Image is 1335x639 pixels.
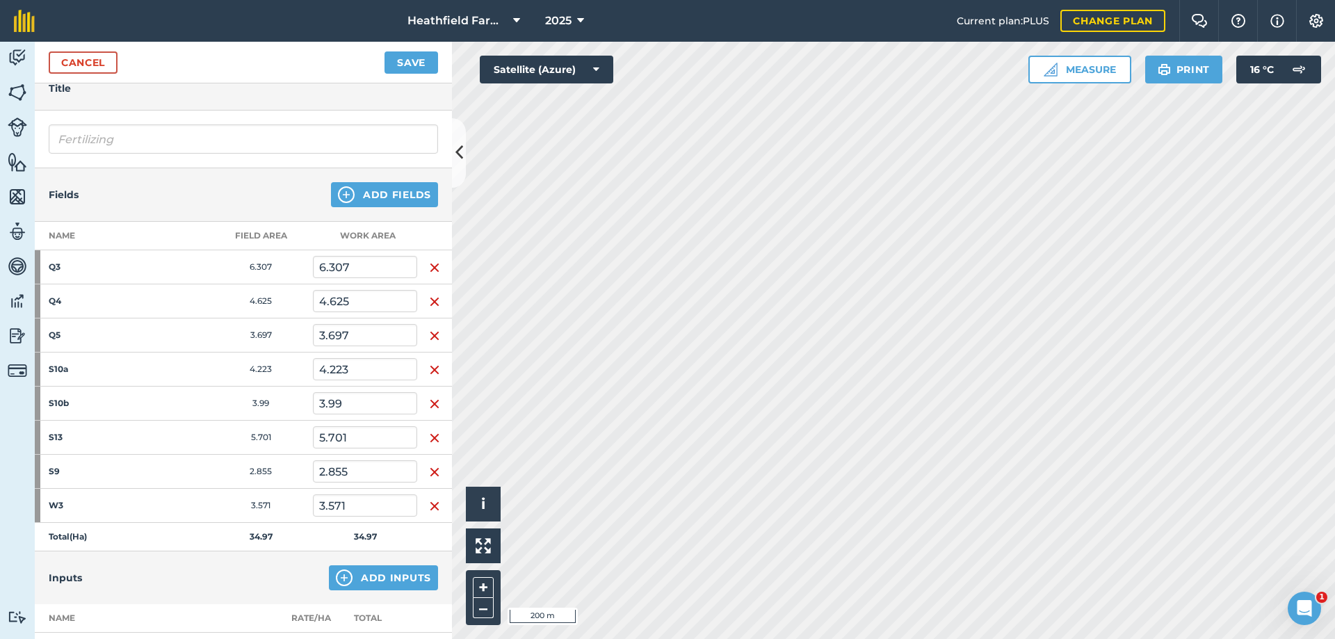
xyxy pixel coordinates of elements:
img: svg+xml;base64,PHN2ZyB4bWxucz0iaHR0cDovL3d3dy53My5vcmcvMjAwMC9zdmciIHdpZHRoPSIxNiIgaGVpZ2h0PSIyNC... [429,327,440,344]
th: Rate/ Ha [285,604,337,633]
strong: S10b [49,398,157,409]
strong: Total ( Ha ) [49,531,87,542]
img: svg+xml;base64,PD94bWwgdmVyc2lvbj0iMS4wIiBlbmNvZGluZz0idXRmLTgiPz4KPCEtLSBHZW5lcmF0b3I6IEFkb2JlIE... [8,610,27,624]
img: svg+xml;base64,PD94bWwgdmVyc2lvbj0iMS4wIiBlbmNvZGluZz0idXRmLTgiPz4KPCEtLSBHZW5lcmF0b3I6IEFkb2JlIE... [8,47,27,68]
td: 6.307 [209,250,313,284]
td: 3.697 [209,318,313,353]
img: svg+xml;base64,PD94bWwgdmVyc2lvbj0iMS4wIiBlbmNvZGluZz0idXRmLTgiPz4KPCEtLSBHZW5lcmF0b3I6IEFkb2JlIE... [1285,56,1313,83]
strong: S13 [49,432,157,443]
span: 16 ° C [1250,56,1274,83]
strong: 34.97 [250,531,273,542]
img: Ruler icon [1044,63,1058,76]
iframe: Intercom live chat [1288,592,1321,625]
img: svg+xml;base64,PHN2ZyB4bWxucz0iaHR0cDovL3d3dy53My5vcmcvMjAwMC9zdmciIHdpZHRoPSIxNiIgaGVpZ2h0PSIyNC... [429,293,440,310]
h4: Title [49,81,438,96]
th: Name [35,222,209,250]
a: Cancel [49,51,118,74]
button: Add Fields [331,182,438,207]
td: 2.855 [209,455,313,489]
img: svg+xml;base64,PD94bWwgdmVyc2lvbj0iMS4wIiBlbmNvZGluZz0idXRmLTgiPz4KPCEtLSBHZW5lcmF0b3I6IEFkb2JlIE... [8,291,27,312]
th: Total [337,604,417,633]
input: What needs doing? [49,124,438,154]
img: svg+xml;base64,PD94bWwgdmVyc2lvbj0iMS4wIiBlbmNvZGluZz0idXRmLTgiPz4KPCEtLSBHZW5lcmF0b3I6IEFkb2JlIE... [8,361,27,380]
img: svg+xml;base64,PHN2ZyB4bWxucz0iaHR0cDovL3d3dy53My5vcmcvMjAwMC9zdmciIHdpZHRoPSIxNiIgaGVpZ2h0PSIyNC... [429,430,440,446]
button: Save [385,51,438,74]
td: 3.99 [209,387,313,421]
button: Add Inputs [329,565,438,590]
img: svg+xml;base64,PHN2ZyB4bWxucz0iaHR0cDovL3d3dy53My5vcmcvMjAwMC9zdmciIHdpZHRoPSIxOSIgaGVpZ2h0PSIyNC... [1158,61,1171,78]
img: svg+xml;base64,PHN2ZyB4bWxucz0iaHR0cDovL3d3dy53My5vcmcvMjAwMC9zdmciIHdpZHRoPSIxNCIgaGVpZ2h0PSIyNC... [338,186,355,203]
img: svg+xml;base64,PHN2ZyB4bWxucz0iaHR0cDovL3d3dy53My5vcmcvMjAwMC9zdmciIHdpZHRoPSIxNiIgaGVpZ2h0PSIyNC... [429,498,440,515]
img: svg+xml;base64,PHN2ZyB4bWxucz0iaHR0cDovL3d3dy53My5vcmcvMjAwMC9zdmciIHdpZHRoPSI1NiIgaGVpZ2h0PSI2MC... [8,82,27,103]
td: 5.701 [209,421,313,455]
img: svg+xml;base64,PHN2ZyB4bWxucz0iaHR0cDovL3d3dy53My5vcmcvMjAwMC9zdmciIHdpZHRoPSI1NiIgaGVpZ2h0PSI2MC... [8,186,27,207]
img: svg+xml;base64,PHN2ZyB4bWxucz0iaHR0cDovL3d3dy53My5vcmcvMjAwMC9zdmciIHdpZHRoPSIxNiIgaGVpZ2h0PSIyNC... [429,464,440,480]
button: 16 °C [1236,56,1321,83]
th: Work area [313,222,417,250]
button: Measure [1028,56,1131,83]
img: svg+xml;base64,PHN2ZyB4bWxucz0iaHR0cDovL3d3dy53My5vcmcvMjAwMC9zdmciIHdpZHRoPSIxNiIgaGVpZ2h0PSIyNC... [429,396,440,412]
img: svg+xml;base64,PD94bWwgdmVyc2lvbj0iMS4wIiBlbmNvZGluZz0idXRmLTgiPz4KPCEtLSBHZW5lcmF0b3I6IEFkb2JlIE... [8,221,27,242]
strong: W3 [49,500,157,511]
span: 1 [1316,592,1327,603]
button: Print [1145,56,1223,83]
td: 3.571 [209,489,313,523]
td: 4.223 [209,353,313,387]
th: Name [35,604,174,633]
img: fieldmargin Logo [14,10,35,32]
button: – [473,598,494,618]
span: Current plan : PLUS [957,13,1049,29]
strong: Q5 [49,330,157,341]
strong: 34.97 [354,531,377,542]
span: i [481,495,485,512]
img: svg+xml;base64,PHN2ZyB4bWxucz0iaHR0cDovL3d3dy53My5vcmcvMjAwMC9zdmciIHdpZHRoPSIxNCIgaGVpZ2h0PSIyNC... [336,569,353,586]
span: Heathfield Farm services. [407,13,508,29]
button: Satellite (Azure) [480,56,613,83]
img: A cog icon [1308,14,1325,28]
strong: S9 [49,466,157,477]
h4: Fields [49,187,79,202]
img: svg+xml;base64,PHN2ZyB4bWxucz0iaHR0cDovL3d3dy53My5vcmcvMjAwMC9zdmciIHdpZHRoPSI1NiIgaGVpZ2h0PSI2MC... [8,152,27,172]
img: svg+xml;base64,PD94bWwgdmVyc2lvbj0iMS4wIiBlbmNvZGluZz0idXRmLTgiPz4KPCEtLSBHZW5lcmF0b3I6IEFkb2JlIE... [8,256,27,277]
img: svg+xml;base64,PHN2ZyB4bWxucz0iaHR0cDovL3d3dy53My5vcmcvMjAwMC9zdmciIHdpZHRoPSIxNiIgaGVpZ2h0PSIyNC... [429,362,440,378]
strong: Q3 [49,261,157,273]
td: 4.625 [209,284,313,318]
a: Change plan [1060,10,1165,32]
strong: S10a [49,364,157,375]
img: svg+xml;base64,PD94bWwgdmVyc2lvbj0iMS4wIiBlbmNvZGluZz0idXRmLTgiPz4KPCEtLSBHZW5lcmF0b3I6IEFkb2JlIE... [8,118,27,137]
img: svg+xml;base64,PD94bWwgdmVyc2lvbj0iMS4wIiBlbmNvZGluZz0idXRmLTgiPz4KPCEtLSBHZW5lcmF0b3I6IEFkb2JlIE... [8,325,27,346]
span: 2025 [545,13,572,29]
h4: Inputs [49,570,82,585]
img: Two speech bubbles overlapping with the left bubble in the forefront [1191,14,1208,28]
img: Four arrows, one pointing top left, one top right, one bottom right and the last bottom left [476,538,491,553]
strong: Q4 [49,296,157,307]
img: svg+xml;base64,PHN2ZyB4bWxucz0iaHR0cDovL3d3dy53My5vcmcvMjAwMC9zdmciIHdpZHRoPSIxNyIgaGVpZ2h0PSIxNy... [1270,13,1284,29]
button: + [473,577,494,598]
img: A question mark icon [1230,14,1247,28]
img: svg+xml;base64,PHN2ZyB4bWxucz0iaHR0cDovL3d3dy53My5vcmcvMjAwMC9zdmciIHdpZHRoPSIxNiIgaGVpZ2h0PSIyNC... [429,259,440,276]
button: i [466,487,501,521]
th: Field Area [209,222,313,250]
